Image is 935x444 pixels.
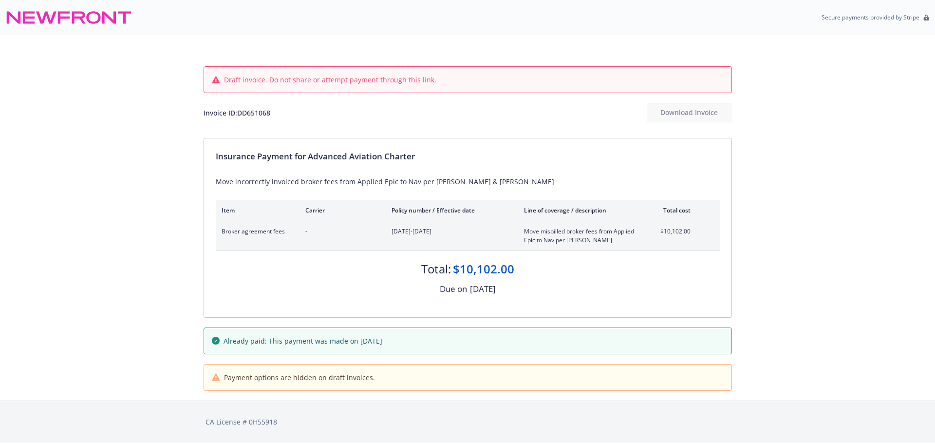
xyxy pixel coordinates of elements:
[698,227,714,243] button: expand content
[524,206,638,214] div: Line of coverage / description
[305,227,376,236] span: -
[216,221,720,251] div: Broker agreement fees-[DATE]-[DATE]Move misbilled broker fees from Applied Epic to Nav per [PERSO...
[647,103,732,122] div: Download Invoice
[216,150,720,163] div: Insurance Payment for Advanced Aviation Charter
[392,206,508,214] div: Policy number / Effective date
[440,283,467,295] div: Due on
[222,227,290,236] span: Broker agreement fees
[392,227,508,236] span: [DATE]-[DATE]
[305,206,376,214] div: Carrier
[524,227,638,245] span: Move misbilled broker fees from Applied Epic to Nav per [PERSON_NAME]
[206,417,730,427] div: CA License # 0H55918
[224,75,436,85] span: Draft invoice. Do not share or attempt payment through this link.
[470,283,496,295] div: [DATE]
[204,108,270,118] div: Invoice ID: DD651068
[216,176,720,187] div: Move incorrectly invoiced broker fees from Applied Epic to Nav per [PERSON_NAME] & [PERSON_NAME]
[822,13,919,21] p: Secure payments provided by Stripe
[421,261,451,277] div: Total:
[654,206,691,214] div: Total cost
[654,227,691,236] span: $10,102.00
[222,206,290,214] div: Item
[453,261,514,277] div: $10,102.00
[224,372,375,383] span: Payment options are hidden on draft invoices.
[224,336,382,346] span: Already paid: This payment was made on [DATE]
